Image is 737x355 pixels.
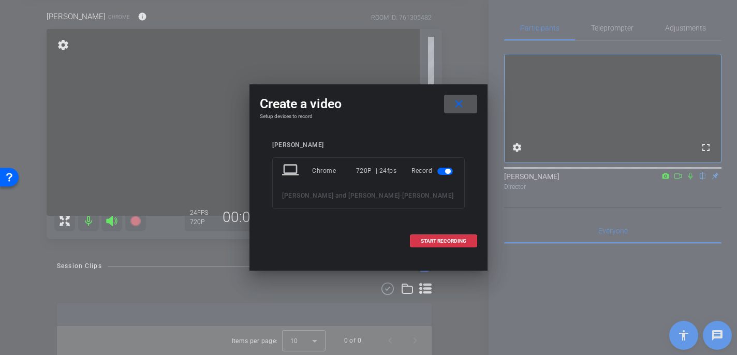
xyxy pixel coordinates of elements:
button: START RECORDING [410,234,477,247]
div: 720P | 24fps [356,161,397,180]
div: [PERSON_NAME] [272,141,465,149]
span: - [400,192,403,199]
span: [PERSON_NAME] and [PERSON_NAME] [282,192,400,199]
div: Chrome [312,161,356,180]
span: [PERSON_NAME] [402,192,454,199]
div: Record [411,161,455,180]
span: START RECORDING [421,239,466,244]
mat-icon: close [452,98,465,111]
mat-icon: laptop [282,161,301,180]
h4: Setup devices to record [260,113,477,120]
div: Create a video [260,95,477,113]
